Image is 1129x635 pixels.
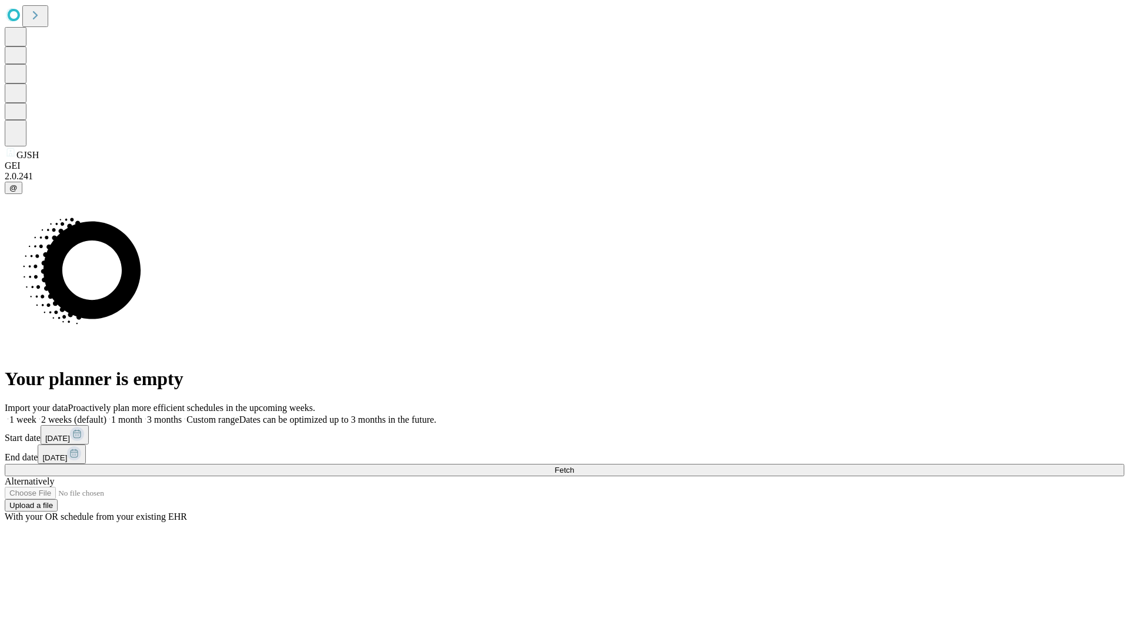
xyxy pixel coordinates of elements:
span: Dates can be optimized up to 3 months in the future. [239,415,436,425]
span: [DATE] [42,453,67,462]
span: With your OR schedule from your existing EHR [5,512,187,522]
button: Upload a file [5,499,58,512]
span: 3 months [147,415,182,425]
button: [DATE] [41,425,89,444]
div: GEI [5,161,1124,171]
span: @ [9,183,18,192]
h1: Your planner is empty [5,368,1124,390]
span: Alternatively [5,476,54,486]
span: 2 weeks (default) [41,415,106,425]
span: Proactively plan more efficient schedules in the upcoming weeks. [68,403,315,413]
div: End date [5,444,1124,464]
span: GJSH [16,150,39,160]
span: 1 week [9,415,36,425]
div: Start date [5,425,1124,444]
span: Custom range [186,415,239,425]
span: 1 month [111,415,142,425]
span: Fetch [555,466,574,474]
button: [DATE] [38,444,86,464]
span: Import your data [5,403,68,413]
span: [DATE] [45,434,70,443]
button: @ [5,182,22,194]
div: 2.0.241 [5,171,1124,182]
button: Fetch [5,464,1124,476]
